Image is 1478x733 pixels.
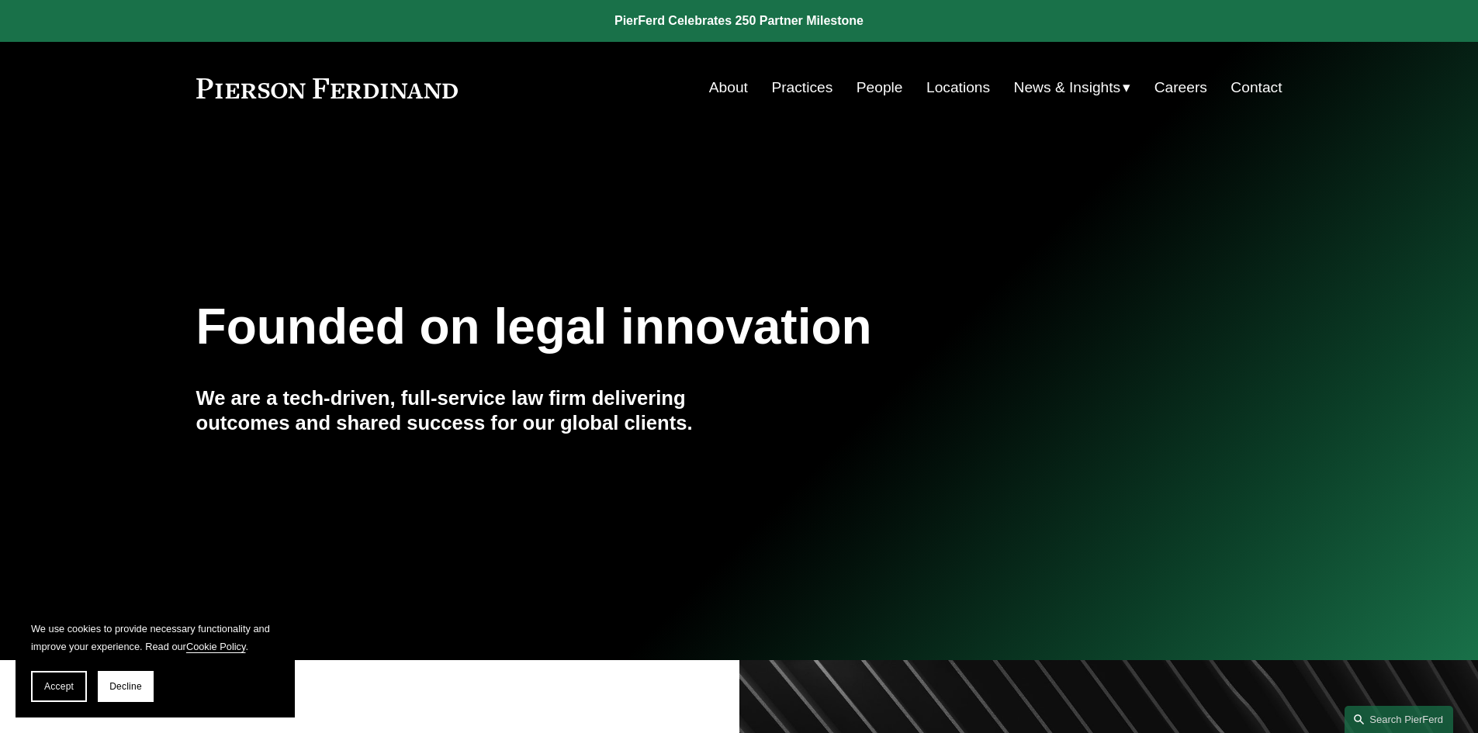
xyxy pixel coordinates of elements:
[926,73,990,102] a: Locations
[196,386,739,436] h4: We are a tech-driven, full-service law firm delivering outcomes and shared success for our global...
[186,641,246,652] a: Cookie Policy
[16,604,295,717] section: Cookie banner
[1014,73,1131,102] a: folder dropdown
[1231,73,1282,102] a: Contact
[31,671,87,702] button: Accept
[771,73,832,102] a: Practices
[196,299,1102,355] h1: Founded on legal innovation
[31,620,279,655] p: We use cookies to provide necessary functionality and improve your experience. Read our .
[109,681,142,692] span: Decline
[44,681,74,692] span: Accept
[1154,73,1207,102] a: Careers
[1345,706,1453,733] a: Search this site
[98,671,154,702] button: Decline
[857,73,903,102] a: People
[1014,74,1121,102] span: News & Insights
[709,73,748,102] a: About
